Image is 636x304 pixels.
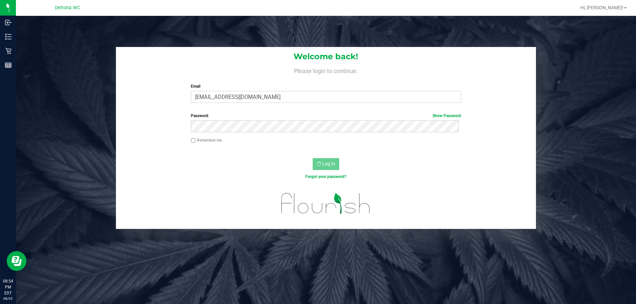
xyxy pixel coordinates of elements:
h4: Please login to continue. [116,66,536,74]
img: flourish_logo.svg [273,187,378,220]
inline-svg: Reports [5,62,12,68]
h1: Welcome back! [116,52,536,61]
p: 08:54 PM EDT [3,278,13,296]
iframe: Resource center [7,251,26,271]
span: Log In [322,161,335,166]
span: Hi, [PERSON_NAME]! [580,5,623,10]
p: 08/25 [3,296,13,301]
span: Password [191,113,208,118]
inline-svg: Retail [5,48,12,54]
button: Log In [313,158,339,170]
span: Deltona WC [55,5,80,11]
inline-svg: Inventory [5,33,12,40]
label: Email [191,83,461,89]
input: Remember me [191,138,195,143]
a: Show Password [433,113,461,118]
label: Remember me [191,137,222,143]
inline-svg: Inbound [5,19,12,26]
a: Forgot your password? [305,174,346,179]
